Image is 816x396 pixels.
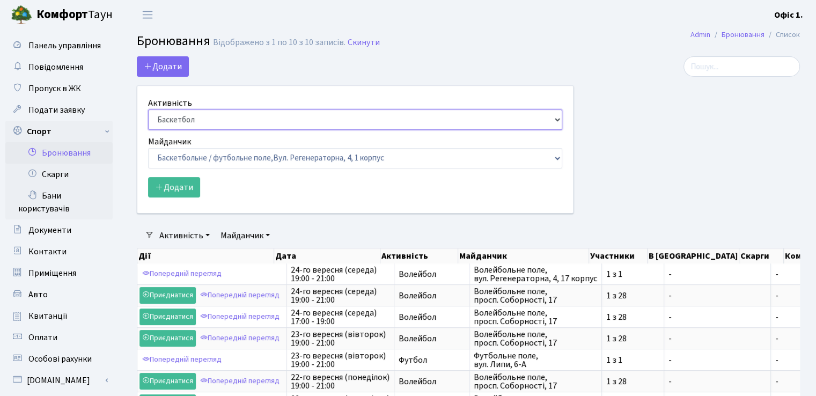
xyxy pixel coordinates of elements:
span: Волейбол [399,313,465,321]
a: Приміщення [5,262,113,284]
span: 23-го вересня (вівторок) 19:00 - 21:00 [291,351,389,369]
a: Пропуск в ЖК [5,78,113,99]
span: - [775,291,813,300]
a: Попередній перегляд [197,373,282,390]
span: 24-го вересня (середа) 19:00 - 21:00 [291,287,389,304]
a: Панель управління [5,35,113,56]
a: Активність [155,226,214,245]
span: 22-го вересня (понеділок) 19:00 - 21:00 [291,373,389,390]
span: 24-го вересня (середа) 17:00 - 19:00 [291,309,389,326]
button: Додати [137,56,189,77]
img: logo.png [11,4,32,26]
span: 1 з 1 [606,270,659,278]
th: Скарги [739,248,783,263]
span: Контакти [28,246,67,258]
span: Квитанції [28,310,68,322]
span: Волейбольне поле, просп. Соборності, 17 [474,330,597,347]
span: Оплати [28,332,57,343]
a: Скарги [5,164,113,185]
span: - [775,356,813,364]
li: Список [764,29,800,41]
label: Майданчик [148,135,191,148]
span: Волейбол [399,377,465,386]
b: Комфорт [36,6,88,23]
a: Попередній перегляд [139,351,224,368]
a: Подати заявку [5,99,113,121]
span: Волейбол [399,291,465,300]
th: Активність [380,248,459,263]
a: Документи [5,219,113,241]
span: 1 з 1 [606,356,659,364]
span: Волейбольне поле, вул. Регенераторна, 4, 17 корпус [474,266,597,283]
nav: breadcrumb [674,24,816,46]
a: Оплати [5,327,113,348]
button: Додати [148,177,200,197]
span: Подати заявку [28,104,85,116]
th: Дата [274,248,380,263]
a: Повідомлення [5,56,113,78]
span: Документи [28,224,71,236]
span: Волейбол [399,334,465,343]
a: Admin [690,29,710,40]
span: 1 з 28 [606,291,659,300]
span: Особові рахунки [28,353,92,365]
th: Дії [137,248,274,263]
span: Волейбольне поле, просп. Соборності, 17 [474,309,597,326]
span: Повідомлення [28,61,83,73]
span: Волейбольне поле, просп. Соборності, 17 [474,287,597,304]
a: Контакти [5,241,113,262]
a: Приєднатися [139,309,196,325]
span: - [668,377,766,386]
a: Спорт [5,121,113,142]
span: - [668,291,766,300]
a: Авто [5,284,113,305]
span: Волейбол [399,270,465,278]
label: Активність [148,97,192,109]
span: 1 з 28 [606,377,659,386]
span: 1 з 28 [606,334,659,343]
a: Бронювання [5,142,113,164]
span: - [775,334,813,343]
a: [DOMAIN_NAME] [5,370,113,391]
a: Майданчик [216,226,274,245]
th: Участники [589,248,648,263]
button: Переключити навігацію [134,6,161,24]
span: Бронювання [137,32,210,50]
a: Попередній перегляд [197,309,282,325]
a: Попередній перегляд [139,266,224,282]
th: Майданчик [458,248,589,263]
span: Приміщення [28,267,76,279]
span: Авто [28,289,48,300]
span: Футбол [399,356,465,364]
span: 1 з 28 [606,313,659,321]
a: Попередній перегляд [197,330,282,347]
a: Приєднатися [139,287,196,304]
th: В [GEOGRAPHIC_DATA] [648,248,739,263]
a: Приєднатися [139,373,196,390]
a: Офіс 1. [774,9,803,21]
a: Скинути [348,38,380,48]
span: - [668,334,766,343]
a: Квитанції [5,305,113,327]
a: Бани користувачів [5,185,113,219]
span: - [775,270,813,278]
span: - [668,270,766,278]
span: 23-го вересня (вівторок) 19:00 - 21:00 [291,330,389,347]
span: - [668,356,766,364]
input: Пошук... [683,56,800,77]
a: Бронювання [722,29,764,40]
a: Особові рахунки [5,348,113,370]
div: Відображено з 1 по 10 з 10 записів. [213,38,345,48]
span: 24-го вересня (середа) 19:00 - 21:00 [291,266,389,283]
a: Попередній перегляд [197,287,282,304]
a: Приєднатися [139,330,196,347]
span: - [668,313,766,321]
span: Таун [36,6,113,24]
span: Волейбольне поле, просп. Соборності, 17 [474,373,597,390]
span: Пропуск в ЖК [28,83,81,94]
span: - [775,377,813,386]
span: Панель управління [28,40,101,52]
span: Футбольне поле, вул. Липи, 6-А [474,351,597,369]
span: - [775,313,813,321]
